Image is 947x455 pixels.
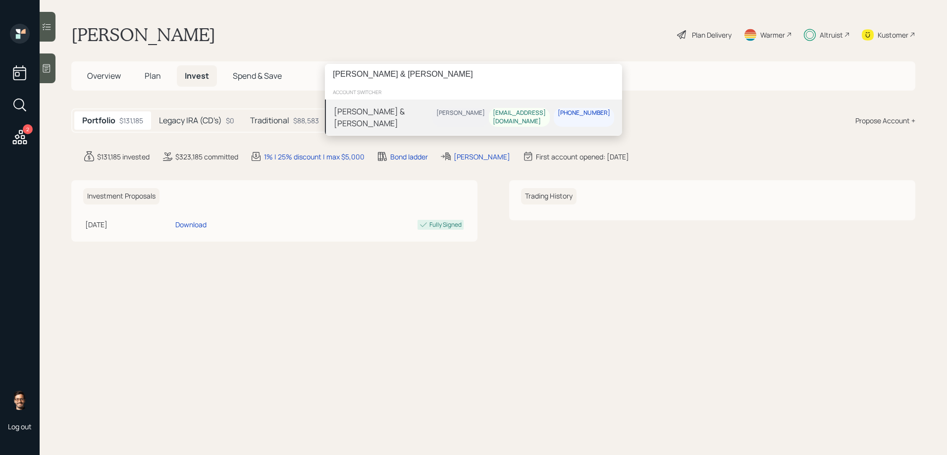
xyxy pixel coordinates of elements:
[558,109,610,117] div: [PHONE_NUMBER]
[436,109,485,117] div: [PERSON_NAME]
[493,109,546,126] div: [EMAIL_ADDRESS][DOMAIN_NAME]
[334,105,432,129] div: [PERSON_NAME] & [PERSON_NAME]
[325,85,622,100] div: account switcher
[325,64,622,85] input: Type a command or search…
